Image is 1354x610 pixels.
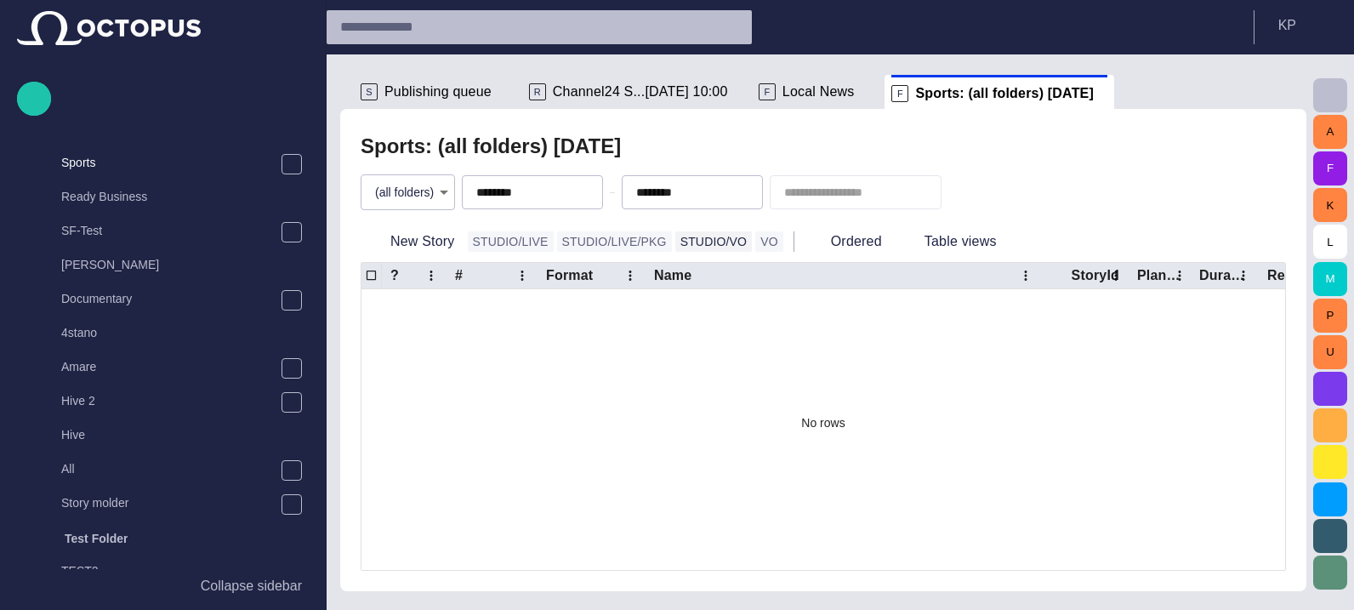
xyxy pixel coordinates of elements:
button: A [1313,115,1347,149]
div: Plan dur [1137,267,1183,284]
p: Test Folder [65,530,128,547]
div: Duration [1199,267,1247,284]
button: P [1313,299,1347,333]
div: 4stano [27,317,309,351]
div: Documentary [27,283,309,317]
p: SF-Test [61,222,281,239]
button: VO [755,231,783,252]
p: TEST2 [61,562,309,579]
button: Table views [895,226,1027,257]
button: STUDIO/LIVE [468,231,554,252]
button: ? column menu [419,264,443,288]
div: No rows [361,289,1285,557]
button: STUDIO/LIVE/PKG [557,231,672,252]
button: StoryId column menu [1104,264,1128,288]
button: U [1313,335,1347,369]
p: Ready Business [61,188,309,205]
p: F [891,85,908,102]
p: K P [1278,15,1296,36]
p: 4stano [61,324,309,341]
div: RChannel24 S...[DATE] 10:00 [522,75,752,109]
button: Name column menu [1014,264,1038,288]
button: KP [1265,10,1344,41]
div: Format [546,267,593,284]
p: Documentary [61,290,281,307]
div: Story molder [27,487,309,522]
button: Ordered [801,226,888,257]
span: Publishing queue [384,83,492,100]
div: StoryId [1072,267,1119,284]
p: Story molder [61,494,281,511]
p: S [361,83,378,100]
button: # column menu [510,264,534,288]
div: [PERSON_NAME] [27,249,309,283]
button: Plan dur column menu [1168,264,1192,288]
h2: Sports: (all folders) [DATE] [361,134,621,158]
span: Channel24 S...[DATE] 10:00 [553,83,728,100]
ul: main menu [17,11,309,433]
button: M [1313,262,1347,296]
img: Octopus News Room [17,11,201,45]
p: [PERSON_NAME] [61,256,309,273]
div: SF-Test [27,215,309,249]
div: Sports [27,147,309,181]
button: K [1313,188,1347,222]
p: Amare [61,358,281,375]
div: SPublishing queue [354,75,522,109]
button: Duration column menu [1232,264,1255,288]
p: Hive 2 [61,392,281,409]
div: (all folders) [361,175,454,209]
div: FLocal News [752,75,885,109]
button: L [1313,225,1347,259]
div: Hive [27,419,309,453]
button: STUDIO/VO [675,231,753,252]
span: Local News [782,83,855,100]
div: TEST2 [27,556,309,590]
p: Collapse sidebar [201,576,302,596]
div: FSports: (all folders) [DATE] [885,75,1114,109]
button: Collapse sidebar [17,569,309,603]
button: F [1313,151,1347,185]
div: All [27,453,309,487]
p: Hive [61,426,309,443]
span: Sports: (all folders) [DATE] [915,85,1094,102]
div: Ready Business [27,181,309,215]
div: Name [654,267,691,284]
p: R [529,83,546,100]
div: Hive 2 [27,385,309,419]
button: Format column menu [618,264,642,288]
p: Sports [61,154,281,171]
div: ? [390,267,399,284]
p: F [759,83,776,100]
div: # [455,267,463,284]
button: New Story [361,226,461,257]
div: Amare [27,351,309,385]
p: All [61,460,281,477]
